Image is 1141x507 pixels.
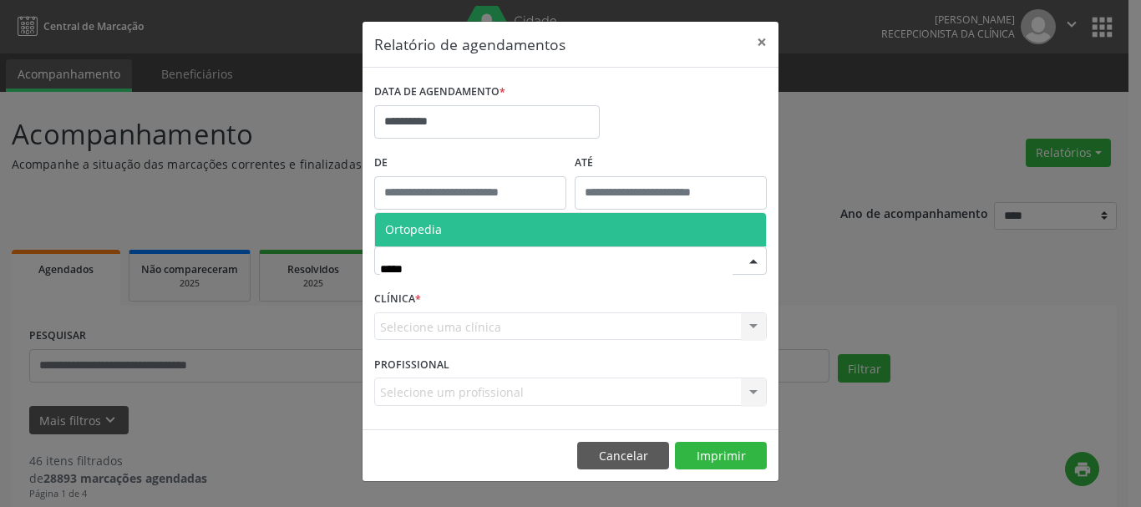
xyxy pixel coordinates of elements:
[675,442,767,470] button: Imprimir
[374,33,565,55] h5: Relatório de agendamentos
[575,150,767,176] label: ATÉ
[374,286,421,312] label: CLÍNICA
[577,442,669,470] button: Cancelar
[374,79,505,105] label: DATA DE AGENDAMENTO
[374,352,449,378] label: PROFISSIONAL
[374,150,566,176] label: De
[745,22,778,63] button: Close
[385,221,442,237] span: Ortopedia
